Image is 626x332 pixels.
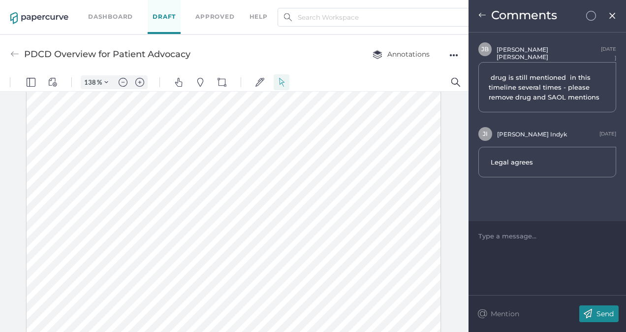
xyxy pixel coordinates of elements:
a: Dashboard [88,11,133,22]
span: J I [483,130,488,137]
button: Select [274,1,289,17]
div: PDCD Overview for Patient Advocacy [24,45,190,64]
button: Signatures [252,1,268,17]
span: [PERSON_NAME] [PERSON_NAME] [497,46,550,61]
span: Legal agrees [491,158,533,166]
img: default-magnifying-glass.svg [451,4,460,13]
span: Comments [491,8,557,22]
input: Set zoom [81,4,97,13]
img: default-sign.svg [255,4,264,13]
img: search.bf03fe8b.svg [284,13,292,21]
p: Send [596,309,614,318]
button: Search [448,1,464,17]
button: Pan [171,1,187,17]
img: chevron.svg [104,7,108,11]
img: shapes-icon.svg [218,4,226,13]
input: Search Workspace [278,8,510,27]
div: [DATE] [600,45,616,54]
button: View Controls [45,1,61,17]
img: default-plus.svg [135,4,144,13]
button: Annotations [363,45,439,64]
img: back-arrow-grey.72011ae3.svg [10,50,19,59]
button: Panel [23,1,39,17]
button: Zoom Controls [98,2,114,16]
button: Zoom out [115,2,131,16]
img: default-leftsidepanel.svg [27,4,35,13]
p: Mention [491,309,519,318]
div: [DATE] [599,130,616,138]
button: Shapes [214,1,230,17]
a: Approved [195,11,234,22]
img: default-select.svg [277,4,286,13]
img: default-pin.svg [196,4,205,13]
div: ●●● [449,48,458,62]
img: default-minus.svg [119,4,127,13]
img: default-pan.svg [174,4,183,13]
span: Annotations [373,50,430,59]
span: % [97,5,102,13]
button: Pins [192,1,208,17]
img: send-comment-button-white.4cf6322a.svg [579,305,596,322]
img: left-arrow.b0b58952.svg [478,11,486,19]
button: Send [579,305,619,322]
img: papercurve-logo-colour.7244d18c.svg [10,12,68,24]
span: J B [481,45,489,53]
img: annotation-layers.cc6d0e6b.svg [373,50,382,59]
img: icn-comment-not-resolved.7e303350.svg [586,11,596,21]
div: help [250,11,268,22]
span: [PERSON_NAME] Indyk [497,131,567,138]
img: close.ba28c622.svg [608,12,617,20]
span: drug is still mentioned in this timeline several times - please remove drug and SAOL mentions [489,73,599,101]
button: Zoom in [132,2,148,16]
img: default-viewcontrols.svg [48,4,57,13]
button: @Mention [476,305,523,322]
